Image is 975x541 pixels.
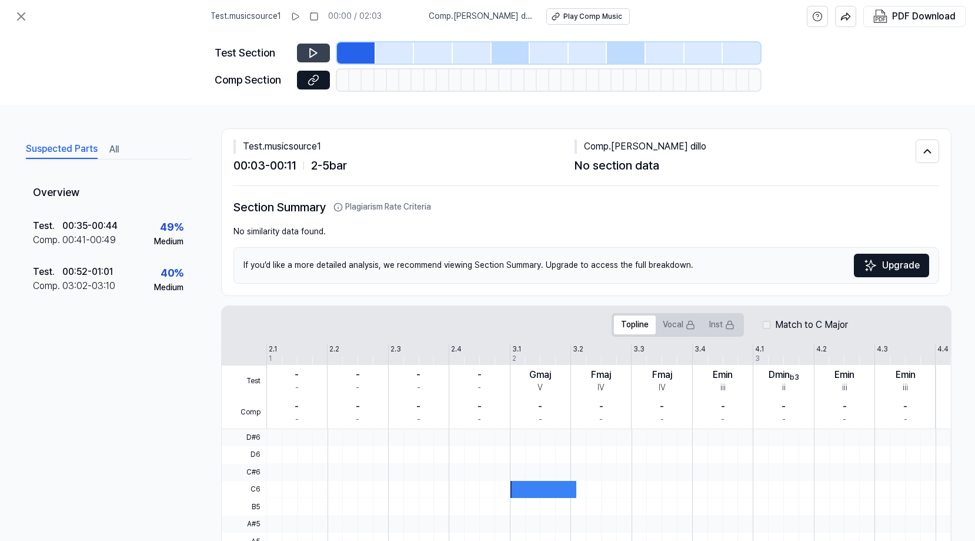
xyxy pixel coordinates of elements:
div: Test Section [215,45,290,62]
div: Play Comp Music [563,12,622,22]
span: B5 [222,498,266,515]
div: No section data [575,156,916,175]
div: 49 % [160,219,183,236]
div: - [721,414,724,426]
div: - [295,382,299,394]
div: Emin [896,368,916,382]
div: - [295,400,299,414]
div: - [782,414,786,426]
div: - [356,400,360,414]
div: 2 [512,354,516,364]
label: Match to C Major [775,318,848,332]
span: 00:03 - 00:11 [233,156,296,175]
div: 3.4 [694,344,706,354]
button: Suspected Parts [26,140,98,159]
div: - [843,414,846,426]
div: Overview [24,176,193,211]
img: Sparkles [863,258,877,273]
button: Vocal [656,316,702,334]
div: 00:52 - 01:01 [62,265,113,279]
button: Inst [702,316,742,334]
div: - [903,400,907,414]
div: 40 % [161,265,183,282]
div: - [539,414,542,426]
div: 00:41 - 00:49 [62,233,116,247]
div: Test . musicsource1 [233,140,575,154]
div: PDF Download [892,9,956,24]
div: Medium [154,282,183,294]
button: All [109,140,119,159]
div: If you’d like a more detailed analysis, we recommend viewing Section Summary. Upgrade to access t... [233,247,939,284]
h2: Section Summary [233,198,939,217]
span: C#6 [222,464,266,481]
div: - [782,400,786,414]
button: Topline [614,316,656,334]
button: PDF Download [871,6,958,26]
div: - [416,400,420,414]
div: 3.1 [512,344,521,354]
div: Comp . [33,233,62,247]
span: Test [222,366,266,397]
div: No similarity data found. [233,226,939,238]
div: - [599,414,603,426]
div: 4.4 [937,344,949,354]
div: - [417,414,420,426]
div: 1 [269,354,272,364]
div: 2.1 [269,344,277,354]
div: Comp Section [215,72,290,89]
button: help [807,6,828,27]
sub: b3 [790,373,799,381]
div: 2.4 [451,344,462,354]
div: 00:35 - 00:44 [62,219,118,233]
div: 4.1 [755,344,764,354]
div: 2.2 [329,344,339,354]
div: - [478,368,482,382]
div: 3.2 [573,344,583,354]
img: PDF Download [873,9,887,24]
div: Test . [33,219,62,233]
div: Medium [154,236,183,248]
span: D#6 [222,429,266,446]
span: Comp [222,397,266,429]
div: Comp . [PERSON_NAME] dillo [575,140,916,154]
a: SparklesUpgrade [854,254,929,277]
span: 2 - 5 bar [311,156,347,175]
div: - [721,400,725,414]
div: 3 [755,354,760,364]
div: - [478,382,481,394]
div: - [356,382,359,394]
div: - [538,400,542,414]
div: V [537,382,543,394]
span: Test . musicsource1 [211,11,281,22]
div: - [295,368,299,382]
div: - [478,414,481,426]
div: iii [903,382,908,394]
div: IV [597,382,605,394]
div: 4.3 [877,344,888,354]
div: 2.3 [390,344,401,354]
div: Fmaj [591,368,611,382]
div: Test . [33,265,62,279]
div: - [356,368,360,382]
button: Play Comp Music [546,8,630,25]
div: 03:02 - 03:10 [62,279,115,293]
div: - [478,400,482,414]
div: - [417,382,420,394]
button: Upgrade [854,254,929,277]
span: C6 [222,481,266,498]
div: Comp . [33,279,62,293]
span: A#5 [222,516,266,533]
div: - [416,368,420,382]
div: Gmaj [529,368,551,382]
span: Comp . [PERSON_NAME] dillo [429,11,532,22]
div: Fmaj [652,368,672,382]
div: iii [720,382,726,394]
div: Dmin [769,368,799,382]
div: - [843,400,847,414]
div: - [356,414,359,426]
div: 00:00 / 02:03 [328,11,382,22]
div: ii [782,382,786,394]
svg: help [812,11,823,22]
div: Emin [834,368,854,382]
